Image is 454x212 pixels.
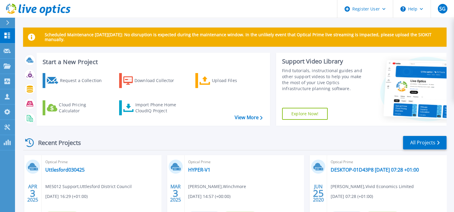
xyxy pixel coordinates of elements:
[134,75,182,87] div: Download Collector
[170,182,181,204] div: MAR 2025
[119,73,186,88] a: Download Collector
[331,159,443,165] span: Optical Prime
[313,182,324,204] div: JUN 2020
[331,183,414,190] span: [PERSON_NAME] , Vivid Economics Limited
[27,182,38,204] div: APR 2025
[60,75,108,87] div: Request a Collection
[45,193,88,200] span: [DATE] 16:29 (+01:00)
[188,193,230,200] span: [DATE] 14:57 (+00:00)
[282,108,328,120] a: Explore Now!
[331,167,419,173] a: DESKTOP-01D43P8 [DATE] 07:28 +01:00
[313,191,324,196] span: 25
[45,183,132,190] span: ME5012 Support , Uttlesford District Council
[282,57,368,65] div: Support Video Library
[30,191,35,196] span: 3
[439,6,446,11] span: SG
[195,73,262,88] a: Upload Files
[135,102,182,114] div: Import Phone Home CloudIQ Project
[235,115,263,120] a: View More
[188,159,300,165] span: Optical Prime
[212,75,260,87] div: Upload Files
[45,32,442,42] p: Scheduled Maintenance [DATE][DATE]: No disruption is expected during the maintenance window. In t...
[43,59,262,65] h3: Start a New Project
[23,135,89,150] div: Recent Projects
[173,191,178,196] span: 3
[282,68,368,92] div: Find tutorials, instructional guides and other support videos to help you make the most of your L...
[45,159,158,165] span: Optical Prime
[403,136,446,149] a: All Projects
[43,100,110,115] a: Cloud Pricing Calculator
[188,167,210,173] a: HYPER-V1
[59,102,107,114] div: Cloud Pricing Calculator
[188,183,246,190] span: [PERSON_NAME] , Winchmore
[43,73,110,88] a: Request a Collection
[331,193,373,200] span: [DATE] 07:28 (+01:00)
[45,167,85,173] a: Uttlesford030425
